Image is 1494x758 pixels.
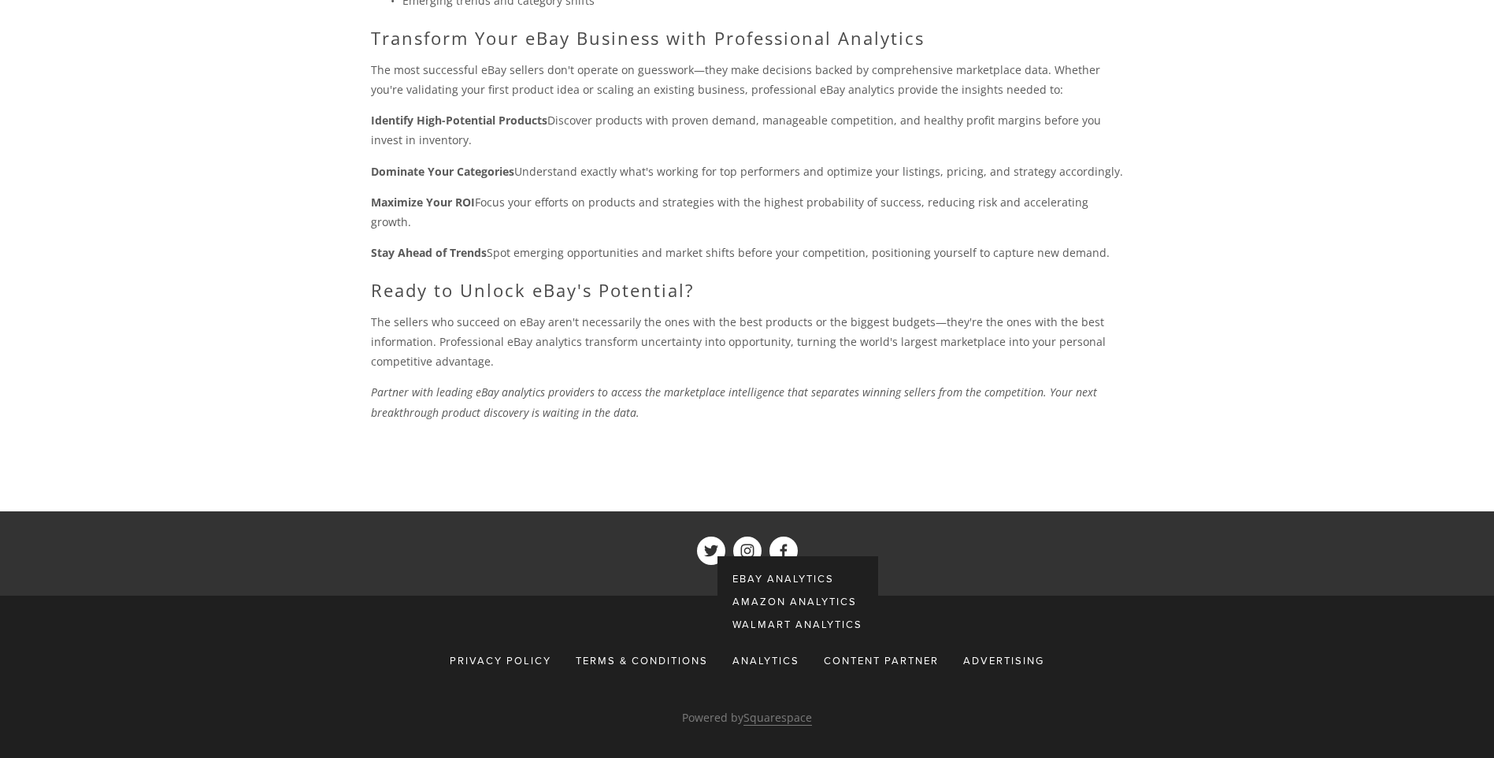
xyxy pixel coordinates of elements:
[814,646,949,674] a: Content Partner
[953,646,1044,674] a: Advertising
[576,653,708,667] span: Terms & Conditions
[371,280,1124,300] h2: Ready to Unlock eBay's Potential?
[722,646,810,674] div: Analytics
[963,653,1044,667] span: Advertising
[371,162,1124,181] p: Understand exactly what's working for top performers and optimize your listings, pricing, and str...
[717,590,878,613] a: Amazon Analytics
[371,164,514,179] strong: Dominate Your Categories
[732,594,857,608] span: Amazon Analytics
[371,110,1124,150] p: Discover products with proven demand, manageable competition, and healthy profit margins before y...
[697,537,725,565] a: ShelfTrend
[371,385,1100,419] em: Partner with leading eBay analytics providers to access the marketplace intelligence that separat...
[769,537,798,565] a: ShelfTrend
[733,537,762,565] a: ShelfTrend
[371,708,1124,727] p: Powered by
[732,571,834,585] span: eBay Analytics
[450,653,551,667] span: Privacy Policy
[371,192,1124,232] p: Focus your efforts on products and strategies with the highest probability of success, reducing r...
[371,245,487,260] strong: Stay Ahead of Trends
[371,28,1124,48] h2: Transform Your eBay Business with Professional Analytics
[824,653,939,667] span: Content Partner
[371,195,475,210] strong: Maximize Your ROI
[743,710,812,726] a: Squarespace
[450,646,562,674] a: Privacy Policy
[371,312,1124,372] p: The sellers who succeed on eBay aren't necessarily the ones with the best products or the biggest...
[565,646,718,674] a: Terms & Conditions
[371,113,547,128] strong: Identify High-Potential Products
[371,243,1124,262] p: Spot emerging opportunities and market shifts before your competition, positioning yourself to ca...
[717,613,878,636] a: Walmart Analytics
[732,617,862,631] span: Walmart Analytics
[717,567,878,589] a: eBay Analytics
[371,60,1124,99] p: The most successful eBay sellers don't operate on guesswork—they make decisions backed by compreh...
